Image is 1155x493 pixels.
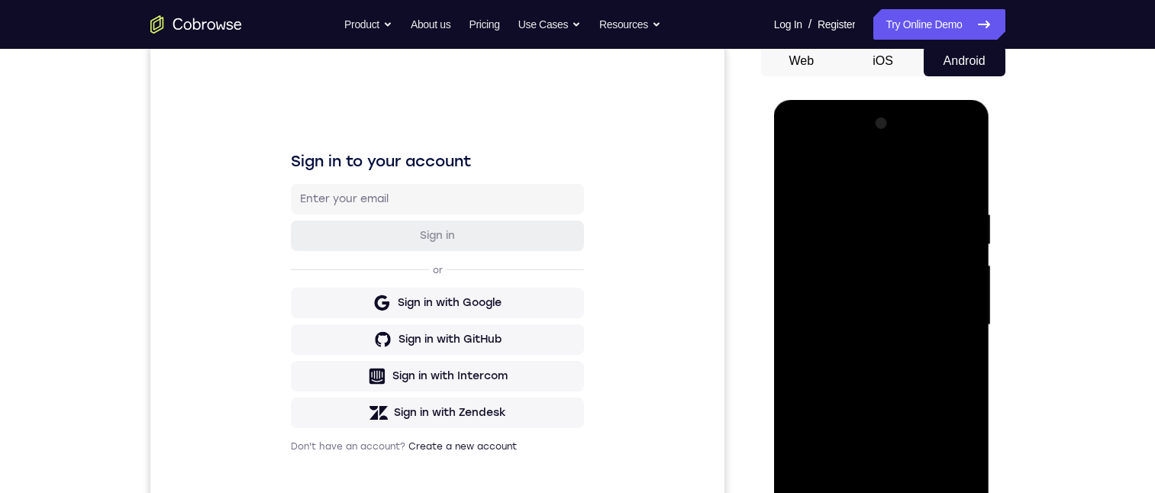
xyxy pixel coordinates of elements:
[140,315,434,346] button: Sign in with Intercom
[842,46,924,76] button: iOS
[599,9,661,40] button: Resources
[140,279,434,309] button: Sign in with GitHub
[761,46,843,76] button: Web
[140,395,434,407] p: Don't have an account?
[808,15,811,34] span: /
[924,46,1005,76] button: Android
[242,323,357,338] div: Sign in with Intercom
[140,352,434,382] button: Sign in with Zendesk
[244,359,356,375] div: Sign in with Zendesk
[469,9,499,40] a: Pricing
[279,218,295,230] p: or
[873,9,1005,40] a: Try Online Demo
[247,250,351,265] div: Sign in with Google
[411,9,450,40] a: About us
[818,9,855,40] a: Register
[344,9,392,40] button: Product
[258,395,366,406] a: Create a new account
[518,9,581,40] button: Use Cases
[140,242,434,272] button: Sign in with Google
[248,286,351,301] div: Sign in with GitHub
[150,15,242,34] a: Go to the home page
[774,9,802,40] a: Log In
